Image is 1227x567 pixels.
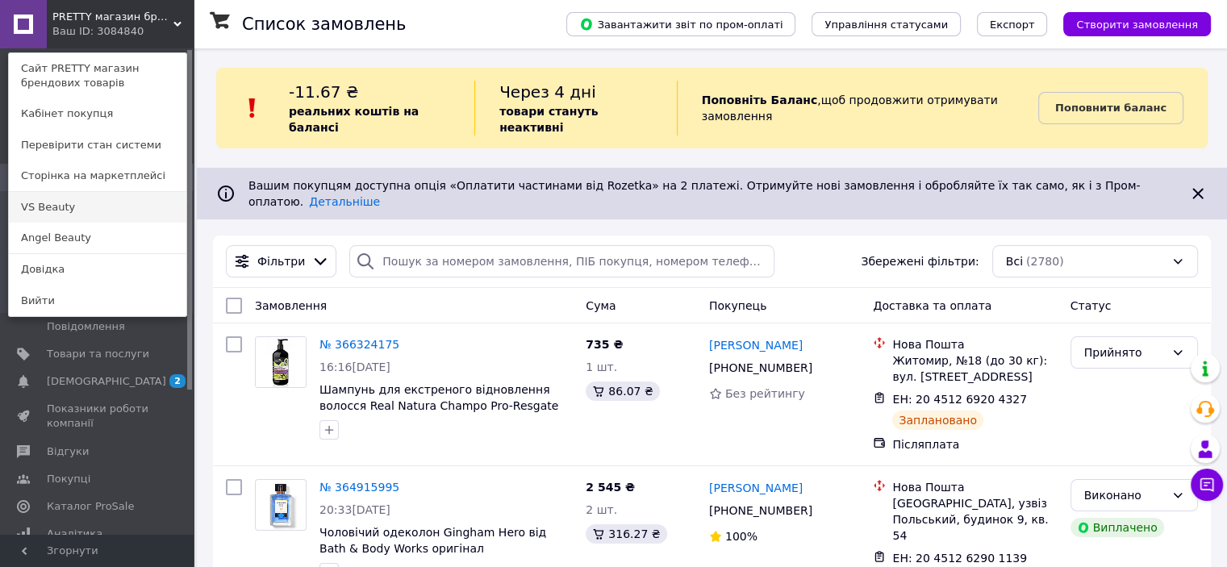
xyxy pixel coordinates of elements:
span: 100% [725,530,757,543]
span: 1 шт. [586,361,617,373]
button: Створити замовлення [1063,12,1211,36]
span: -11.67 ₴ [289,82,358,102]
span: 735 ₴ [586,338,623,351]
button: Чат з покупцем [1191,469,1223,501]
span: [DEMOGRAPHIC_DATA] [47,374,166,389]
input: Пошук за номером замовлення, ПІБ покупця, номером телефону, Email, номером накладної [349,245,774,277]
div: 316.27 ₴ [586,524,666,544]
a: № 364915995 [319,481,399,494]
span: 2 шт. [586,503,617,516]
img: Фото товару [262,480,299,530]
button: Експорт [977,12,1048,36]
b: Поповнити баланс [1055,102,1166,114]
span: Вашим покупцям доступна опція «Оплатити частинами від Rozetka» на 2 платежі. Отримуйте нові замов... [248,179,1140,208]
div: Виплачено [1070,518,1164,537]
a: Шампунь для екстреного відновлення волосся Real Natura Champo Pro-Resgate [319,383,558,412]
a: Angel Beauty [9,223,186,253]
a: Детальніше [309,195,380,208]
div: , щоб продовжити отримувати замовлення [677,81,1038,135]
a: Фото товару [255,336,307,388]
div: Виконано [1084,486,1165,504]
a: VS Beauty [9,192,186,223]
span: Експорт [990,19,1035,31]
h1: Список замовлень [242,15,406,34]
span: Завантажити звіт по пром-оплаті [579,17,783,31]
a: Сайт PRETTY магазин брендових товарів [9,53,186,98]
a: Довідка [9,254,186,285]
div: Заплановано [892,411,983,430]
a: Перевірити стан системи [9,130,186,161]
span: 16:16[DATE] [319,361,390,373]
span: Фільтри [257,253,305,269]
a: Кабінет покупця [9,98,186,129]
div: Нова Пошта [892,336,1057,352]
span: Створити замовлення [1076,19,1198,31]
span: Через 4 дні [499,82,596,102]
div: Житомир, №18 (до 30 кг): вул. [STREET_ADDRESS] [892,352,1057,385]
a: Поповнити баланс [1038,92,1183,124]
div: Післяплата [892,436,1057,452]
b: товари стануть неактивні [499,105,598,134]
a: [PERSON_NAME] [709,337,803,353]
span: Покупці [47,472,90,486]
span: Статус [1070,299,1112,312]
span: Товари та послуги [47,347,149,361]
a: Створити замовлення [1047,17,1211,30]
span: Каталог ProSale [47,499,134,514]
button: Управління статусами [812,12,961,36]
span: Відгуки [47,444,89,459]
span: Замовлення [255,299,327,312]
b: реальних коштів на балансі [289,105,419,134]
span: Cума [586,299,616,312]
a: [PERSON_NAME] [709,480,803,496]
span: ЕН: 20 4512 6920 4327 [892,393,1027,406]
span: Управління статусами [824,19,948,31]
img: :exclamation: [240,96,265,120]
div: 86.07 ₴ [586,381,659,401]
div: Нова Пошта [892,479,1057,495]
a: № 366324175 [319,338,399,351]
span: 2 [169,374,186,388]
span: Покупець [709,299,766,312]
img: Фото товару [256,337,306,387]
button: Завантажити звіт по пром-оплаті [566,12,795,36]
div: Прийнято [1084,344,1165,361]
span: Аналітика [47,527,102,541]
span: 2 545 ₴ [586,481,635,494]
a: Сторінка на маркетплейсі [9,161,186,191]
a: Чоловічий одеколон Gingham Hero від Bath & Body Works оригінал [319,526,546,555]
span: ЕН: 20 4512 6290 1139 [892,552,1027,565]
div: [PHONE_NUMBER] [706,356,816,379]
div: [GEOGRAPHIC_DATA], узвіз Польський, будинок 9, кв. 54 [892,495,1057,544]
div: Ваш ID: 3084840 [52,24,120,39]
span: Доставка та оплата [873,299,991,312]
span: PRETTY магазин брендових товарів [52,10,173,24]
span: Всі [1006,253,1023,269]
a: Вийти [9,286,186,316]
span: Повідомлення [47,319,125,334]
span: Без рейтингу [725,387,805,400]
a: Фото товару [255,479,307,531]
div: [PHONE_NUMBER] [706,499,816,522]
span: Показники роботи компанії [47,402,149,431]
span: (2780) [1026,255,1064,268]
b: Поповніть Баланс [702,94,818,106]
span: Збережені фільтри: [861,253,979,269]
span: 20:33[DATE] [319,503,390,516]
